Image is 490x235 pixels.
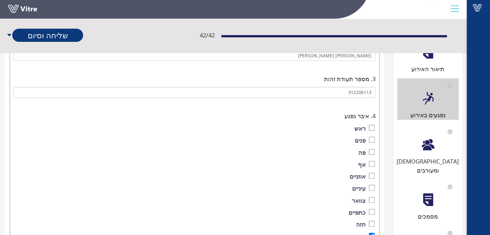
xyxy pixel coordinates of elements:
[344,111,376,120] span: 4. איבר נפגע
[349,208,366,217] label: כתפיים
[358,160,366,169] label: אף
[324,74,376,83] span: 3. מספר תעודת זהות
[358,148,366,157] label: פה
[352,196,366,205] label: צוואר
[356,220,366,229] label: חזה
[397,157,459,175] div: [DEMOGRAPHIC_DATA] ומעורבים
[350,172,366,181] label: אוזניים
[12,29,83,42] a: שליחה וסיום
[6,29,12,42] span: caret-down
[355,136,366,145] label: פנים
[397,110,459,119] div: נפגעים באירוע
[397,212,459,221] div: מסמכים
[200,31,215,40] span: 42 / 42
[397,64,459,73] div: תיאור האירוע
[352,184,366,193] label: עיניים
[354,124,366,133] label: ראש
